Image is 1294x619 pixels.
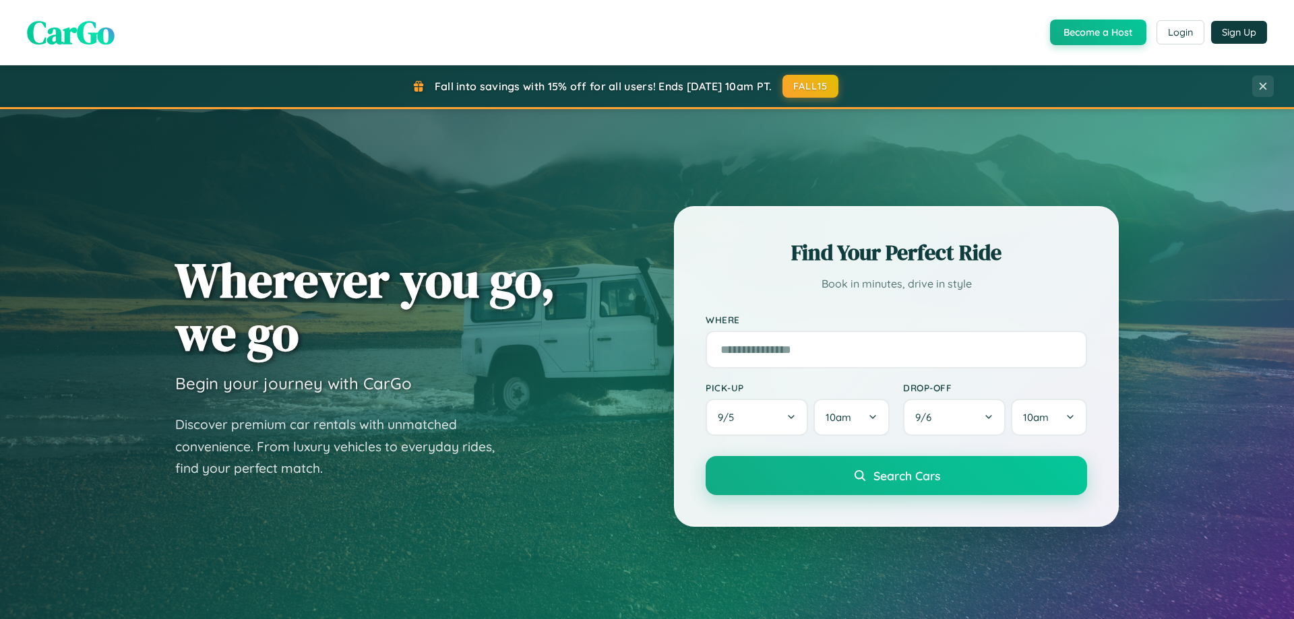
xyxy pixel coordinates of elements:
[175,414,512,480] p: Discover premium car rentals with unmatched convenience. From luxury vehicles to everyday rides, ...
[706,274,1087,294] p: Book in minutes, drive in style
[706,382,890,393] label: Pick-up
[903,382,1087,393] label: Drop-off
[706,456,1087,495] button: Search Cars
[1211,21,1267,44] button: Sign Up
[1023,411,1049,424] span: 10am
[27,10,115,55] span: CarGo
[873,468,940,483] span: Search Cars
[1050,20,1146,45] button: Become a Host
[782,75,839,98] button: FALL15
[706,314,1087,325] label: Where
[706,399,808,436] button: 9/5
[1157,20,1204,44] button: Login
[1011,399,1087,436] button: 10am
[435,79,772,93] span: Fall into savings with 15% off for all users! Ends [DATE] 10am PT.
[826,411,851,424] span: 10am
[915,411,938,424] span: 9 / 6
[813,399,890,436] button: 10am
[718,411,741,424] span: 9 / 5
[175,373,412,393] h3: Begin your journey with CarGo
[903,399,1006,436] button: 9/6
[706,238,1087,267] h2: Find Your Perfect Ride
[175,253,555,360] h1: Wherever you go, we go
